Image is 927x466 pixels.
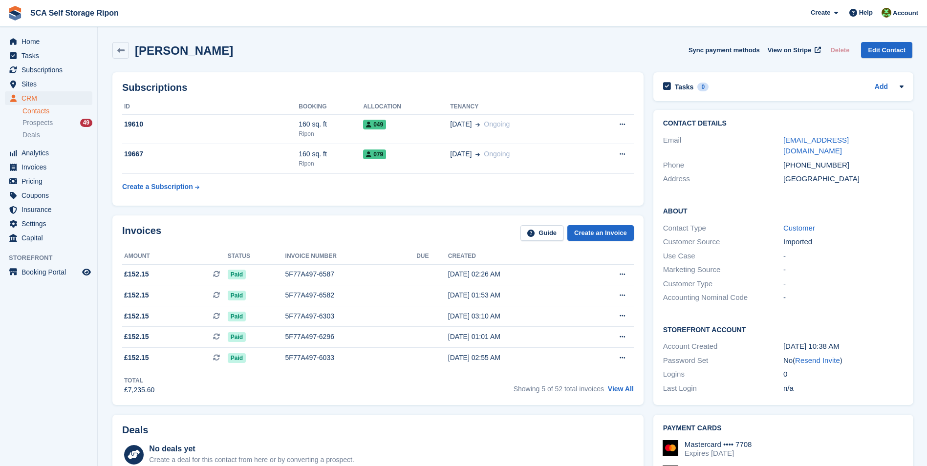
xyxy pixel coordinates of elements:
[26,5,123,21] a: SCA Self Storage Ripon
[22,63,80,77] span: Subscriptions
[9,253,97,263] span: Storefront
[663,264,783,275] div: Marketing Source
[893,8,918,18] span: Account
[299,149,363,159] div: 160 sq. ft
[826,42,853,58] button: Delete
[5,265,92,279] a: menu
[5,160,92,174] a: menu
[5,49,92,63] a: menu
[5,189,92,202] a: menu
[22,118,53,127] span: Prospects
[285,290,417,300] div: 5F77A497-6582
[5,231,92,245] a: menu
[663,278,783,290] div: Customer Type
[122,82,634,93] h2: Subscriptions
[764,42,823,58] a: View on Stripe
[124,311,149,321] span: £152.15
[663,135,783,157] div: Email
[22,130,92,140] a: Deals
[448,249,582,264] th: Created
[22,189,80,202] span: Coupons
[663,223,783,234] div: Contact Type
[124,332,149,342] span: £152.15
[299,159,363,168] div: Ripon
[663,206,904,215] h2: About
[122,149,299,159] div: 19667
[122,119,299,129] div: 19610
[484,150,510,158] span: Ongoing
[122,424,148,436] h2: Deals
[448,290,582,300] div: [DATE] 01:53 AM
[22,146,80,160] span: Analytics
[663,355,783,366] div: Password Set
[5,174,92,188] a: menu
[768,45,811,55] span: View on Stripe
[811,8,830,18] span: Create
[663,236,783,248] div: Customer Source
[299,119,363,129] div: 160 sq. ft
[859,8,873,18] span: Help
[228,249,285,264] th: Status
[299,129,363,138] div: Ripon
[5,77,92,91] a: menu
[450,119,472,129] span: [DATE]
[285,332,417,342] div: 5F77A497-6296
[8,6,22,21] img: stora-icon-8386f47178a22dfd0bd8f6a31ec36ba5ce8667c1dd55bd0f319d3a0aa187defe.svg
[685,449,752,458] div: Expires [DATE]
[663,251,783,262] div: Use Case
[783,236,904,248] div: Imported
[663,324,904,334] h2: Storefront Account
[124,353,149,363] span: £152.15
[124,376,154,385] div: Total
[783,383,904,394] div: n/a
[285,249,417,264] th: Invoice number
[697,83,709,91] div: 0
[783,341,904,352] div: [DATE] 10:38 AM
[22,91,80,105] span: CRM
[363,149,386,159] span: 079
[663,341,783,352] div: Account Created
[861,42,912,58] a: Edit Contact
[5,217,92,231] a: menu
[450,99,586,115] th: Tenancy
[448,332,582,342] div: [DATE] 01:01 AM
[448,353,582,363] div: [DATE] 02:55 AM
[663,292,783,303] div: Accounting Nominal Code
[783,160,904,171] div: [PHONE_NUMBER]
[685,440,752,449] div: Mastercard •••• 7708
[124,385,154,395] div: £7,235.60
[5,91,92,105] a: menu
[22,174,80,188] span: Pricing
[783,278,904,290] div: -
[285,269,417,279] div: 5F77A497-6587
[22,265,80,279] span: Booking Portal
[363,99,450,115] th: Allocation
[663,424,904,432] h2: Payment cards
[122,182,193,192] div: Create a Subscription
[663,383,783,394] div: Last Login
[783,369,904,380] div: 0
[663,369,783,380] div: Logins
[228,291,246,300] span: Paid
[135,44,233,57] h2: [PERSON_NAME]
[783,136,849,155] a: [EMAIL_ADDRESS][DOMAIN_NAME]
[285,311,417,321] div: 5F77A497-6303
[5,35,92,48] a: menu
[299,99,363,115] th: Booking
[22,217,80,231] span: Settings
[80,119,92,127] div: 49
[663,173,783,185] div: Address
[5,203,92,216] a: menu
[783,251,904,262] div: -
[22,77,80,91] span: Sites
[228,312,246,321] span: Paid
[689,42,760,58] button: Sync payment methods
[363,120,386,129] span: 049
[228,353,246,363] span: Paid
[122,225,161,241] h2: Invoices
[228,270,246,279] span: Paid
[448,311,582,321] div: [DATE] 03:10 AM
[567,225,634,241] a: Create an Invoice
[124,290,149,300] span: £152.15
[783,173,904,185] div: [GEOGRAPHIC_DATA]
